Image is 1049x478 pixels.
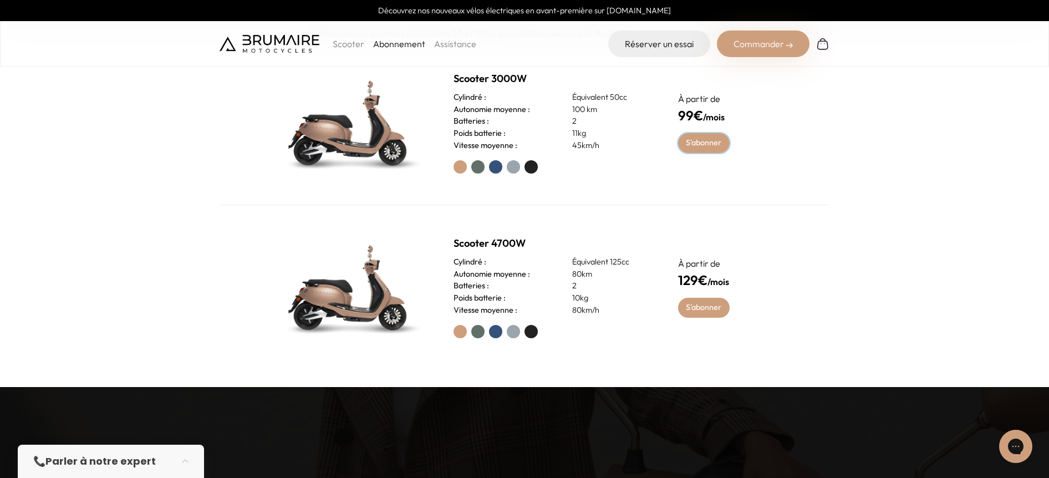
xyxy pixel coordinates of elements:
[678,298,730,318] a: S'abonner
[454,104,530,116] h3: Autonomie moyenne :
[994,426,1038,467] iframe: Gorgias live chat messenger
[572,104,651,116] p: 100 km
[454,115,489,128] h3: Batteries :
[220,35,319,53] img: Brumaire Motocycles
[373,38,425,49] a: Abonnement
[454,128,506,140] h3: Poids batterie :
[333,37,364,50] p: Scooter
[454,91,486,104] h3: Cylindré :
[454,280,489,292] h3: Batteries :
[572,304,651,317] p: 80km/h
[678,270,777,290] h4: /mois
[572,280,651,292] p: 2
[454,71,651,87] h2: Scooter 3000W
[608,30,710,57] a: Réserver un essai
[434,38,476,49] a: Assistance
[572,292,651,304] p: 10kg
[572,115,651,128] p: 2
[572,128,651,140] p: 11kg
[454,292,506,304] h3: Poids batterie :
[272,232,427,343] img: Scooter Brumaire vert
[454,268,530,281] h3: Autonomie moyenne :
[816,37,829,50] img: Panier
[678,105,777,125] h4: /mois
[454,236,651,251] h2: Scooter 4700W
[572,268,651,281] p: 80km
[786,42,793,49] img: right-arrow-2.png
[572,256,651,268] p: Équivalent 125cc
[678,107,703,124] span: 99€
[572,140,651,152] p: 45km/h
[454,140,517,152] h3: Vitesse moyenne :
[678,257,777,270] p: À partir de
[678,133,730,153] a: S'abonner
[454,256,486,268] h3: Cylindré :
[572,91,651,104] p: Équivalent 50cc
[717,30,809,57] div: Commander
[272,67,427,178] img: Scooter Brumaire vert
[678,272,707,288] span: 129€
[678,92,777,105] p: À partir de
[454,304,517,317] h3: Vitesse moyenne :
